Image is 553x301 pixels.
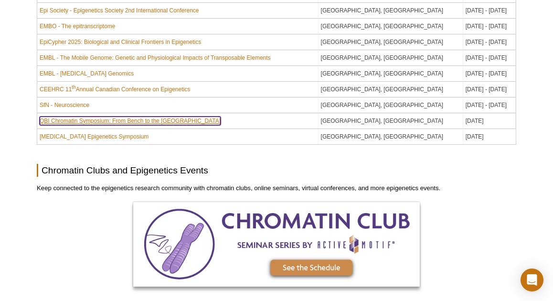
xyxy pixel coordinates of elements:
[463,3,516,19] td: [DATE] - [DATE]
[40,54,271,62] a: EMBL - The Mobile Genome: Genetic and Physiological Impacts of Transposable Elements
[72,85,75,90] sup: th
[463,129,516,144] td: [DATE]
[40,38,201,46] a: EpiCypher 2025: Biological and Clinical Frontiers in Epigenetics
[319,97,463,113] td: [GEOGRAPHIC_DATA], [GEOGRAPHIC_DATA]
[40,85,190,94] a: CEEHRC 11thAnnual Canadian Conference on Epigenetics
[319,129,463,144] td: [GEOGRAPHIC_DATA], [GEOGRAPHIC_DATA]
[319,66,463,82] td: [GEOGRAPHIC_DATA], [GEOGRAPHIC_DATA]
[319,50,463,66] td: [GEOGRAPHIC_DATA], [GEOGRAPHIC_DATA]
[40,69,134,78] a: EMBL - [MEDICAL_DATA] Genomics
[319,3,463,19] td: [GEOGRAPHIC_DATA], [GEOGRAPHIC_DATA]
[319,82,463,97] td: [GEOGRAPHIC_DATA], [GEOGRAPHIC_DATA]
[37,184,516,193] p: Keep connected to the epigenetics research community with chromatin clubs, online seminars, virtu...
[463,50,516,66] td: [DATE] - [DATE]
[40,117,221,125] a: QBI Chromatin Symposium: From Bench to the [GEOGRAPHIC_DATA]
[463,19,516,34] td: [DATE] - [DATE]
[319,113,463,129] td: [GEOGRAPHIC_DATA], [GEOGRAPHIC_DATA]
[521,269,543,291] div: Open Intercom Messenger
[133,202,420,287] img: Chromatin Club Events
[463,82,516,97] td: [DATE] - [DATE]
[463,97,516,113] td: [DATE] - [DATE]
[40,132,149,141] a: [MEDICAL_DATA] Epigenetics Symposium
[40,101,89,109] a: SfN - Neuroscience
[463,113,516,129] td: [DATE]
[37,164,516,177] h2: Chromatin Clubs and Epigenetics Events
[319,19,463,34] td: [GEOGRAPHIC_DATA], [GEOGRAPHIC_DATA]
[463,66,516,82] td: [DATE] - [DATE]
[463,34,516,50] td: [DATE] - [DATE]
[40,6,199,15] a: Epi Society - Epigenetics Society 2nd International Conference
[40,22,116,31] a: EMBO - The epitranscriptome
[319,34,463,50] td: [GEOGRAPHIC_DATA], [GEOGRAPHIC_DATA]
